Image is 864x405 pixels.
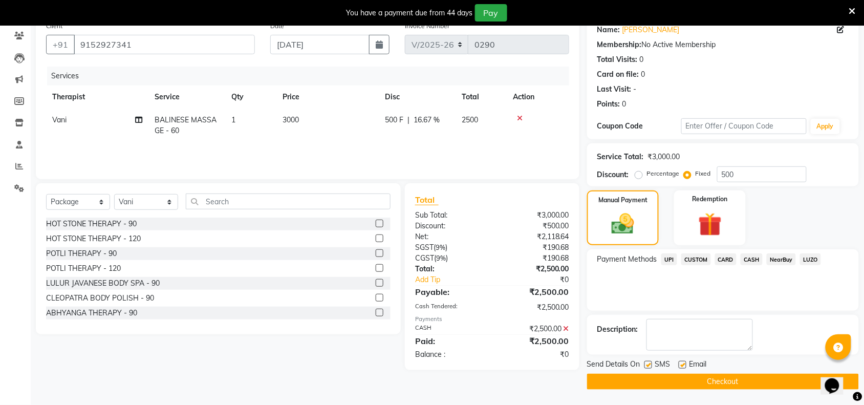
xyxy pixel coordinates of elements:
[46,248,117,259] div: POTLI THERAPY - 90
[689,359,707,372] span: Email
[604,211,641,237] img: _cash.svg
[640,54,644,65] div: 0
[407,335,492,347] div: Paid:
[407,302,492,313] div: Cash Tendered:
[767,253,796,265] span: NearBuy
[655,359,671,372] span: SMS
[415,195,439,205] span: Total
[283,115,299,124] span: 3000
[587,374,859,390] button: Checkout
[276,86,379,109] th: Price
[492,302,577,313] div: ₹2,500.00
[492,242,577,253] div: ₹190.68
[681,253,711,265] span: CUSTOM
[492,231,577,242] div: ₹2,118.64
[821,364,854,395] iframe: chat widget
[507,86,569,109] th: Action
[270,22,284,31] label: Date
[492,221,577,231] div: ₹500.00
[225,86,276,109] th: Qty
[696,169,711,178] label: Fixed
[46,233,141,244] div: HOT STONE THERAPY - 120
[46,22,62,31] label: Client
[693,195,728,204] label: Redemption
[46,263,121,274] div: POTLI THERAPY - 120
[415,243,434,252] span: SGST
[647,169,680,178] label: Percentage
[379,86,456,109] th: Disc
[415,253,434,263] span: CGST
[407,264,492,274] div: Total:
[641,69,645,80] div: 0
[52,115,67,124] span: Vani
[634,84,637,95] div: -
[492,324,577,334] div: ₹2,500.00
[436,254,446,262] span: 9%
[597,121,681,132] div: Coupon Code
[456,86,507,109] th: Total
[597,99,620,110] div: Points:
[661,253,677,265] span: UPI
[597,25,620,35] div: Name:
[436,243,445,251] span: 9%
[462,115,478,124] span: 2500
[231,115,235,124] span: 1
[407,253,492,264] div: ( )
[741,253,763,265] span: CASH
[407,242,492,253] div: ( )
[597,54,638,65] div: Total Visits:
[492,349,577,360] div: ₹0
[681,118,807,134] input: Enter Offer / Coupon Code
[407,286,492,298] div: Payable:
[186,194,391,209] input: Search
[407,210,492,221] div: Sub Total:
[648,152,680,162] div: ₹3,000.00
[46,293,154,304] div: CLEOPATRA BODY POLISH - 90
[811,119,840,134] button: Apply
[597,152,644,162] div: Service Total:
[74,35,255,54] input: Search by Name/Mobile/Email/Code
[506,274,577,285] div: ₹0
[715,253,737,265] span: CARD
[492,210,577,221] div: ₹3,000.00
[415,315,569,324] div: Payments
[407,274,506,285] a: Add Tip
[587,359,640,372] span: Send Details On
[46,308,137,318] div: ABHYANGA THERAPY - 90
[598,196,647,205] label: Manual Payment
[597,169,629,180] div: Discount:
[407,115,409,125] span: |
[46,278,160,289] div: LULUR JAVANESE BODY SPA - 90
[46,86,148,109] th: Therapist
[492,253,577,264] div: ₹190.68
[46,219,137,229] div: HOT STONE THERAPY - 90
[46,35,75,54] button: +91
[155,115,217,135] span: BALINESE MASSAGE - 60
[414,115,440,125] span: 16.67 %
[800,253,821,265] span: LUZO
[47,67,577,86] div: Services
[385,115,403,125] span: 500 F
[407,349,492,360] div: Balance :
[405,22,449,31] label: Invoice Number
[622,99,627,110] div: 0
[475,4,507,22] button: Pay
[347,8,473,18] div: You have a payment due from 44 days
[597,69,639,80] div: Card on file:
[407,231,492,242] div: Net:
[597,39,642,50] div: Membership:
[691,210,729,239] img: _gift.svg
[492,264,577,274] div: ₹2,500.00
[622,25,680,35] a: [PERSON_NAME]
[407,221,492,231] div: Discount:
[492,286,577,298] div: ₹2,500.00
[597,254,657,265] span: Payment Methods
[597,84,632,95] div: Last Visit:
[597,39,849,50] div: No Active Membership
[492,335,577,347] div: ₹2,500.00
[407,324,492,334] div: CASH
[148,86,225,109] th: Service
[597,324,638,335] div: Description:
